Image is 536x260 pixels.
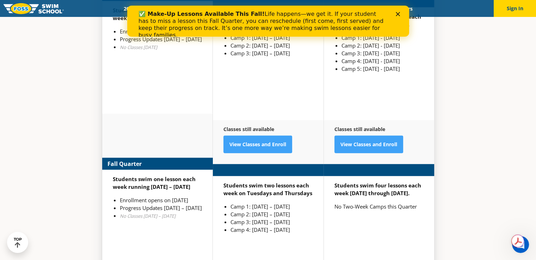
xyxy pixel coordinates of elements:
[11,5,137,12] b: ✅ Make-Up Lessons Available This Fall!
[107,160,142,168] strong: Fall Quarter
[120,196,202,204] li: Enrollment opens on [DATE]
[230,210,313,218] li: Camp 2: [DATE] – [DATE]
[367,5,389,12] a: Blog
[230,203,313,210] li: Camp 1: [DATE] – [DATE]
[120,213,175,219] em: No Classes [DATE] – [DATE]
[118,5,162,12] a: 2025 Calendar
[230,34,313,42] li: Camp 1: [DATE] – [DATE]
[341,42,424,49] li: Camp 2: [DATE] - [DATE]
[334,182,421,197] strong: Students swim four lessons each week [DATE] through [DATE].
[120,204,202,212] li: Progress Updates [DATE] – [DATE]
[253,5,292,12] a: About FOSS
[11,5,259,33] div: Life happens—we get it. If your student has to miss a lesson this Fall Quarter, you can reschedul...
[334,203,424,210] p: No Two-Week Camps this Quarter
[389,5,418,12] a: Careers
[4,3,64,14] img: FOSS Swim School Logo
[230,226,313,234] li: Camp 4: [DATE] – [DATE]
[230,42,313,49] li: Camp 2: [DATE] – [DATE]
[230,218,313,226] li: Camp 3: [DATE] – [DATE]
[223,136,292,153] a: View Classes and Enroll
[223,182,312,197] strong: Students swim two lessons each week on Tuesdays and Thursdays
[341,49,424,57] li: Camp 3: [DATE] - [DATE]
[14,237,22,248] div: TOP
[120,35,202,43] li: Progress Updates [DATE] – [DATE]
[269,6,276,11] div: Close
[341,65,424,73] li: Camp 5: [DATE] - [DATE]
[113,175,196,190] strong: Students swim one lesson each week running [DATE] – [DATE]
[230,49,313,57] li: Camp 3: [DATE] – [DATE]
[120,27,202,35] li: Enrollment opens on [DATE]
[292,5,367,12] a: Swim Like [PERSON_NAME]
[223,126,274,132] strong: Classes still available
[162,5,191,12] a: Schools
[334,126,385,132] strong: Classes still available
[120,44,157,50] em: No Classes [DATE]
[341,57,424,65] li: Camp 4: [DATE] - [DATE]
[341,34,424,42] li: Camp 1: [DATE] - [DATE]
[127,6,409,37] iframe: Intercom live chat banner
[191,5,253,12] a: Swim Path® Program
[334,136,403,153] a: View Classes and Enroll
